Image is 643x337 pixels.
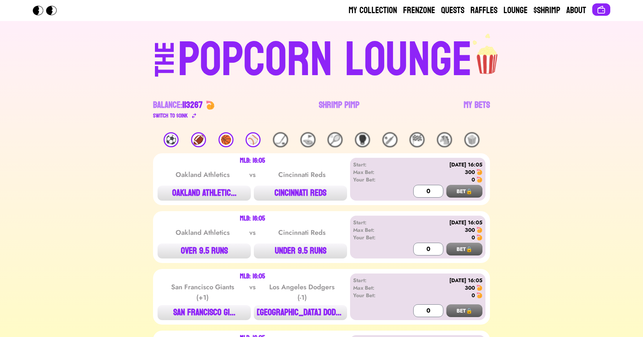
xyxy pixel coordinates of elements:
div: Start: [353,219,396,226]
a: Lounge [503,5,528,17]
div: MLB: 16:05 [240,216,265,222]
div: 0 [472,292,475,299]
img: Popcorn [33,6,63,15]
a: Quests [441,5,464,17]
img: 🍤 [476,227,482,233]
button: BET🔒 [446,304,482,317]
a: My Bets [464,99,490,120]
div: 0 [472,176,475,183]
div: ⛳️ [300,132,315,147]
button: OVER 9.5 RUNS [158,243,251,258]
div: 300 [465,284,475,292]
button: [GEOGRAPHIC_DATA] DODG... [254,305,347,320]
img: 🍤 [206,101,215,110]
div: Oakland Athletics [165,169,241,180]
img: 🍤 [476,234,482,240]
div: 🐴 [437,132,452,147]
a: $Shrimp [534,5,560,17]
div: ⚽️ [164,132,179,147]
div: 300 [465,226,475,234]
img: popcorn [472,33,503,75]
div: 🎾 [328,132,343,147]
div: Max Bet: [353,168,396,176]
div: Start: [353,161,396,168]
div: MLB: 16:05 [240,158,265,164]
div: 0 [472,234,475,241]
div: vs [248,227,257,238]
button: OAKLAND ATHLETIC... [158,186,251,201]
div: Max Bet: [353,284,396,292]
div: MLB: 16:05 [240,274,265,280]
button: SAN FRANCISCO GI... [158,305,251,320]
a: Raffles [470,5,497,17]
div: Balance: [153,99,203,111]
a: My Collection [349,5,397,17]
div: Cincinnati Reds [264,169,340,180]
div: 300 [465,168,475,176]
button: CINCINNATI REDS [254,186,347,201]
div: 🏀 [218,132,234,147]
div: 🍿 [464,132,479,147]
div: Your Bet: [353,292,396,299]
div: 🏒 [273,132,288,147]
a: Shrimp Pimp [319,99,359,120]
div: Oakland Athletics [165,227,241,238]
div: Switch to $ OINK [153,111,188,120]
div: THE [152,42,179,92]
div: 🏁 [409,132,425,147]
div: 🥊 [355,132,370,147]
img: 🍤 [476,292,482,298]
div: Start: [353,277,396,284]
div: ⚾️ [246,132,261,147]
div: Cincinnati Reds [264,227,340,238]
button: BET🔒 [446,185,482,198]
div: San Francisco Giants (+1) [165,282,241,303]
div: 🏈 [191,132,206,147]
div: Your Bet: [353,234,396,241]
img: Connect wallet [597,5,606,14]
a: THEPOPCORN LOUNGEpopcorn [90,33,553,84]
div: 🏏 [382,132,397,147]
div: vs [248,169,257,180]
div: Max Bet: [353,226,396,234]
div: [DATE] 16:05 [396,277,482,284]
div: vs [248,282,257,303]
div: Your Bet: [353,176,396,183]
button: BET🔒 [446,243,482,255]
img: 🍤 [476,169,482,175]
img: 🍤 [476,177,482,183]
a: About [566,5,586,17]
button: UNDER 9.5 RUNS [254,243,347,258]
span: 113267 [182,97,203,113]
a: Frenzone [403,5,435,17]
div: POPCORN LOUNGE [178,36,472,84]
div: [DATE] 16:05 [396,161,482,168]
div: Los Angeles Dodgers (-1) [264,282,340,303]
div: [DATE] 16:05 [396,219,482,226]
img: 🍤 [476,285,482,291]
